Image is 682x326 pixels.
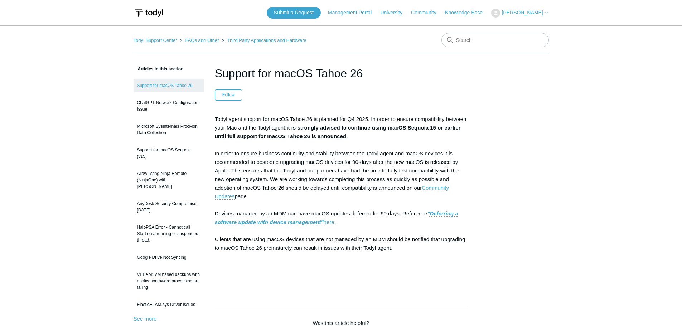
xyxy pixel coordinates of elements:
a: AnyDesk Security Compromise - [DATE] [134,197,204,217]
a: ElasticELAM.sys Driver Issues [134,298,204,311]
a: Knowledge Base [445,9,490,16]
a: Microsoft SysInternals ProcMon Data Collection [134,120,204,140]
a: Management Portal [328,9,379,16]
input: Search [441,33,549,47]
a: FAQs and Other [185,38,219,43]
a: Community Updates [215,185,449,200]
span: Was this article helpful? [313,320,369,326]
strong: it is strongly advised to continue using macOS Sequoia 15 or earlier until full support for macOS... [215,125,461,139]
a: HaloPSA Error - Cannot call Start on a running or suspended thread. [134,220,204,247]
a: Support for macOS Tahoe 26 [134,79,204,92]
strong: "Deferring a software update with device management" [215,210,458,225]
img: Todyl Support Center Help Center home page [134,6,164,20]
button: [PERSON_NAME] [491,9,548,18]
a: Community [411,9,444,16]
a: See more [134,316,157,322]
a: Support for macOS Sequoia (v15) [134,143,204,163]
a: ChatGPT Network Configuration Issue [134,96,204,116]
a: Submit a Request [267,7,321,19]
a: Third Party Applications and Hardware [227,38,306,43]
li: FAQs and Other [178,38,220,43]
span: [PERSON_NAME] [502,10,543,15]
p: Todyl agent support for macOS Tahoe 26 is planned for Q4 2025. In order to ensure compatibility b... [215,115,468,287]
a: "Deferring a software update with device management"here. [215,210,458,225]
a: VEEAM: VM based backups with application aware processing are failing [134,268,204,294]
a: Todyl Support Center [134,38,177,43]
button: Follow Article [215,89,242,100]
span: Articles in this section [134,67,184,72]
a: Google Drive Not Syncing [134,250,204,264]
a: Allow listing Ninja Remote (NinjaOne) with [PERSON_NAME] [134,167,204,193]
a: University [380,9,409,16]
h1: Support for macOS Tahoe 26 [215,65,468,82]
li: Todyl Support Center [134,38,179,43]
li: Third Party Applications and Hardware [220,38,306,43]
